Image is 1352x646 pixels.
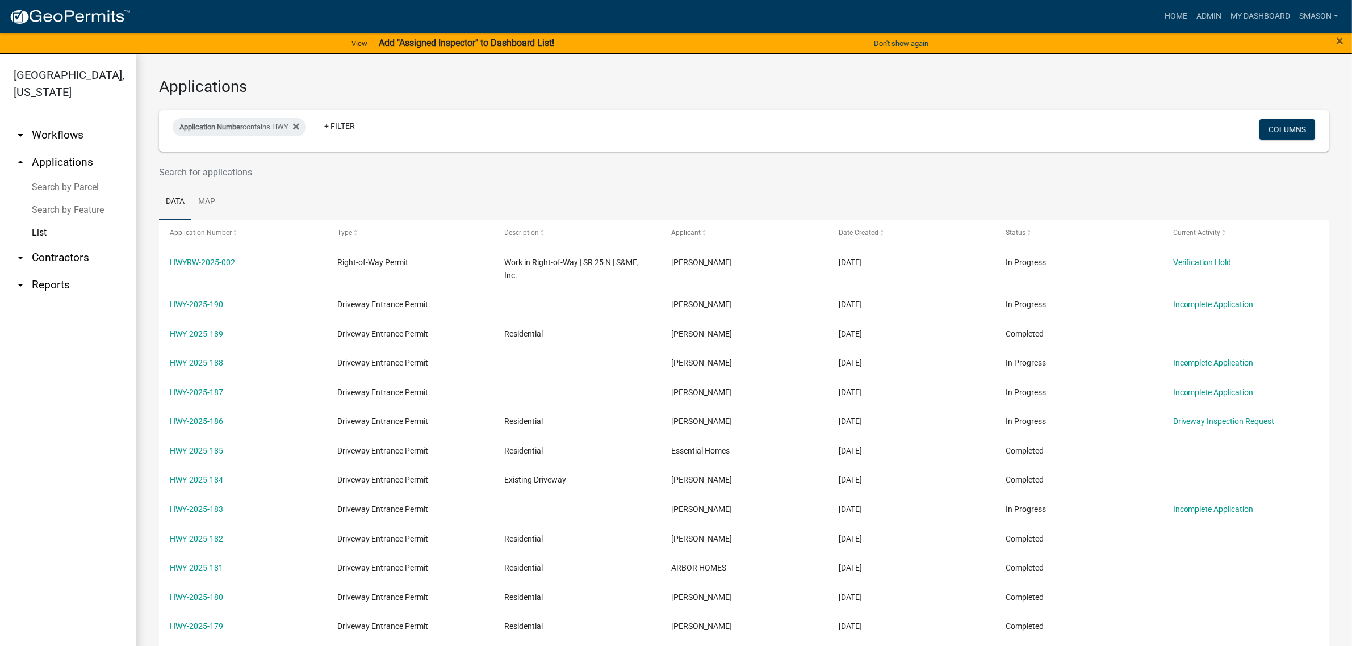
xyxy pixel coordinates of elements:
[1006,300,1046,309] span: In Progress
[1006,358,1046,367] span: In Progress
[170,258,235,267] a: HWYRW-2025-002
[1173,358,1254,367] a: Incomplete Application
[995,220,1162,247] datatable-header-cell: Status
[671,534,732,543] span: Shane Weist
[337,358,428,367] span: Driveway Entrance Permit
[671,229,701,237] span: Applicant
[839,446,862,455] span: 08/05/2025
[14,128,27,142] i: arrow_drop_down
[14,251,27,265] i: arrow_drop_down
[159,161,1131,184] input: Search for applications
[1162,220,1329,247] datatable-header-cell: Current Activity
[1006,563,1044,572] span: Completed
[1336,34,1343,48] button: Close
[671,329,732,338] span: Shane Weist
[839,417,862,426] span: 08/06/2025
[839,300,862,309] span: 08/07/2025
[170,388,223,397] a: HWY-2025-187
[170,329,223,338] a: HWY-2025-189
[671,622,732,631] span: Shane Weist
[671,475,732,484] span: Jessica Ritchie
[839,258,862,267] span: 08/11/2025
[671,388,732,397] span: Shane Weist
[504,593,543,602] span: Residential
[170,300,223,309] a: HWY-2025-190
[173,118,306,136] div: contains HWY
[170,534,223,543] a: HWY-2025-182
[337,329,428,338] span: Driveway Entrance Permit
[1160,6,1192,27] a: Home
[1006,593,1044,602] span: Completed
[1226,6,1295,27] a: My Dashboard
[504,329,543,338] span: Residential
[1006,417,1046,426] span: In Progress
[1295,6,1343,27] a: Smason
[839,475,862,484] span: 08/05/2025
[337,258,408,267] span: Right-of-Way Permit
[671,505,732,514] span: Shane Weist
[1173,229,1220,237] span: Current Activity
[337,622,428,631] span: Driveway Entrance Permit
[337,388,428,397] span: Driveway Entrance Permit
[504,229,539,237] span: Description
[504,258,639,280] span: Work in Right-of-Way | SR 25 N | S&ME, Inc.
[671,417,732,426] span: Robert Lahrman
[1006,622,1044,631] span: Completed
[504,417,543,426] span: Residential
[337,475,428,484] span: Driveway Entrance Permit
[315,116,364,136] a: + Filter
[671,300,732,309] span: Shane Weist
[337,563,428,572] span: Driveway Entrance Permit
[828,220,995,247] datatable-header-cell: Date Created
[379,37,554,48] strong: Add "Assigned Inspector" to Dashboard List!
[1006,229,1025,237] span: Status
[839,534,862,543] span: 08/04/2025
[1006,446,1044,455] span: Completed
[159,184,191,220] a: Data
[671,258,732,267] span: Manisha Pathak
[1006,534,1044,543] span: Completed
[170,505,223,514] a: HWY-2025-183
[1259,119,1315,140] button: Columns
[1006,388,1046,397] span: In Progress
[504,475,566,484] span: Existing Driveway
[1006,329,1044,338] span: Completed
[159,77,1329,97] h3: Applications
[337,505,428,514] span: Driveway Entrance Permit
[337,229,352,237] span: Type
[671,593,732,602] span: Shane Weist
[347,34,372,53] a: View
[839,388,862,397] span: 08/07/2025
[337,534,428,543] span: Driveway Entrance Permit
[14,156,27,169] i: arrow_drop_up
[170,475,223,484] a: HWY-2025-184
[504,446,543,455] span: Residential
[1006,505,1046,514] span: In Progress
[504,622,543,631] span: Residential
[839,563,862,572] span: 08/04/2025
[839,329,862,338] span: 08/07/2025
[839,229,878,237] span: Date Created
[1336,33,1343,49] span: ×
[170,446,223,455] a: HWY-2025-185
[839,593,862,602] span: 07/31/2025
[1173,388,1254,397] a: Incomplete Application
[504,534,543,543] span: Residential
[839,358,862,367] span: 08/07/2025
[170,358,223,367] a: HWY-2025-188
[671,563,726,572] span: ARBOR HOMES
[170,229,232,237] span: Application Number
[1192,6,1226,27] a: Admin
[493,220,660,247] datatable-header-cell: Description
[839,505,862,514] span: 08/04/2025
[159,220,326,247] datatable-header-cell: Application Number
[1173,258,1232,267] a: Verification Hold
[170,563,223,572] a: HWY-2025-181
[337,593,428,602] span: Driveway Entrance Permit
[170,593,223,602] a: HWY-2025-180
[179,123,242,131] span: Application Number
[170,622,223,631] a: HWY-2025-179
[337,446,428,455] span: Driveway Entrance Permit
[337,300,428,309] span: Driveway Entrance Permit
[660,220,827,247] datatable-header-cell: Applicant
